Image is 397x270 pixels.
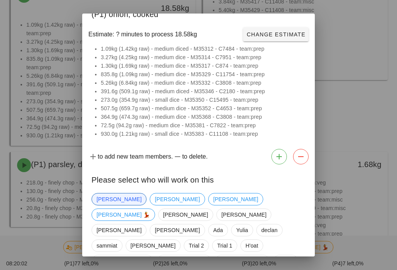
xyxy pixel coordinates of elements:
[101,87,306,96] li: 391.6g (509.1g raw) - medium diced - M35346 - C2180 - team:prep
[82,167,315,190] div: Please select who will work on this
[101,44,306,53] li: 1.09kg (1.42kg raw) - medium diced - M35312 - C7484 - team:prep
[97,255,148,267] span: [PERSON_NAME]👨🏼‍🍳
[163,209,208,220] span: [PERSON_NAME]
[97,193,142,205] span: [PERSON_NAME]
[220,255,265,267] span: [PERSON_NAME]
[221,209,266,220] span: [PERSON_NAME]
[101,121,306,130] li: 72.5g (94.2g raw) - medium dice - M35381 - C7822 - team:prep
[101,104,306,113] li: 507.5g (659.7g raw) - medium dice - M35352 - C4653 - team:prep
[101,53,306,62] li: 3.27kg (4.25kg raw) - medium dice - M35314 - C7951 - team:prep
[278,255,293,267] span: Orpah
[88,30,197,39] span: Estimate: ? minutes to process 18.58kg
[243,27,309,41] button: Change Estimate
[189,240,204,251] span: Trial 2
[101,79,306,87] li: 5.26kg (6.84kg raw) - medium dice - M35332 - C3808 - team:prep
[217,240,232,251] span: Trial 1
[213,224,223,236] span: Ada
[162,255,207,267] span: [PERSON_NAME]
[101,130,306,138] li: 930.0g (1.21kg raw) - small dice - M35383 - C11108 - team:prep
[213,193,258,205] span: [PERSON_NAME]
[245,240,258,251] span: H'oat
[101,113,306,121] li: 364.9g (474.3g raw) - medium dice - M35368 - C3808 - team:prep
[82,146,315,167] div: to add new team members. to delete.
[155,193,200,205] span: [PERSON_NAME]
[101,62,306,70] li: 1.30kg (1.69kg raw) - medium dice - M35317 - C874 - team:prep
[236,224,248,236] span: Yulia
[246,31,306,38] span: Change Estimate
[261,224,278,236] span: declan
[101,96,306,104] li: 273.0g (354.9g raw) - small dice - M35350 - C15495 - team:prep
[97,224,142,236] span: [PERSON_NAME]
[131,240,176,251] span: [PERSON_NAME]
[97,209,150,220] span: [PERSON_NAME] 💃
[97,240,117,251] span: sammiat
[155,224,200,236] span: [PERSON_NAME]
[101,70,306,79] li: 835.8g (1.09kg raw) - medium dice - M35329 - C11754 - team:prep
